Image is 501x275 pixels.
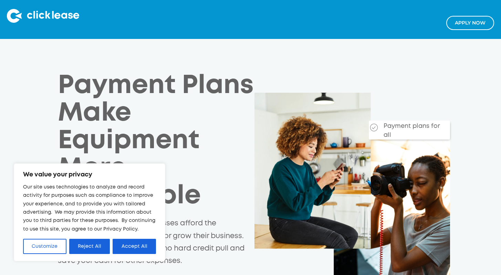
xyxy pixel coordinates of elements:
a: Apply NOw [446,16,494,30]
div: Payment plans for all [381,118,445,140]
div: We value your privacy [14,163,165,261]
img: Clicklease logo [7,9,79,23]
p: We value your privacy [23,171,156,179]
span: Our site uses technologies to analyze and record activity for purposes such as compliance to impr... [23,185,155,231]
h1: Payment Plans Make Equipment More Affordable [58,72,254,210]
button: Reject All [69,239,110,254]
button: Customize [23,239,66,254]
img: Checkmark_callout [370,124,378,131]
button: Accept All [113,239,156,254]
